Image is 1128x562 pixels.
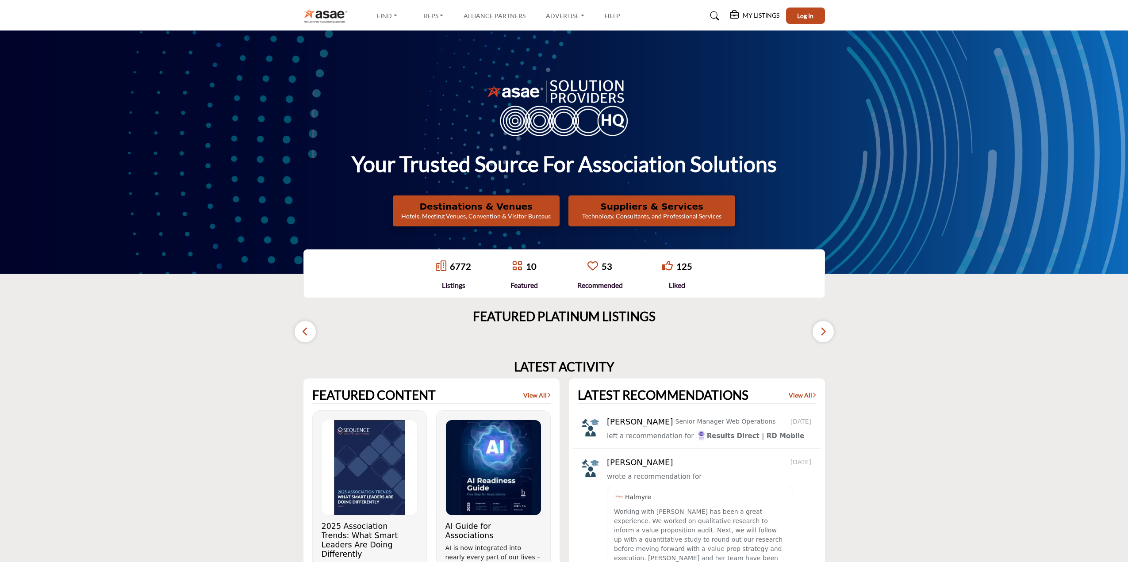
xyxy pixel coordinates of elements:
[675,417,776,426] p: Senior Manager Web Operations
[730,11,779,21] div: My Listings
[487,78,641,136] img: image
[571,212,733,221] p: Technology, Consultants, and Professional Services
[450,261,471,271] a: 6772
[607,458,673,467] h5: [PERSON_NAME]
[568,195,735,226] button: Suppliers & Services Technology, Consultants, and Professional Services
[607,473,702,481] span: wrote a recommendation for
[514,359,614,375] h2: LATEST ACTIVITY
[322,522,418,559] h3: 2025 Association Trends: What Smart Leaders Are Doing Differently
[540,10,591,22] a: Advertise
[322,420,417,515] img: Logo of Sequence Consulting, click to view details
[696,432,805,440] span: Results Direct | RD Mobile
[446,420,541,515] img: Logo of Bostrom, click to view details
[395,212,557,221] p: Hotels, Meeting Venues, Convention & Visitor Bureaus
[607,432,694,440] span: left a recommendation for
[786,8,825,24] button: Log In
[743,11,779,19] h5: My Listings
[607,417,673,427] h5: [PERSON_NAME]
[587,260,598,272] a: Go to Recommended
[473,309,656,324] h2: FEATURED PLATINUM LISTINGS
[312,388,436,403] h2: FEATURED CONTENT
[789,391,816,400] a: View All
[464,12,526,19] a: Alliance Partners
[696,430,707,441] img: image
[393,195,560,226] button: Destinations & Venues Hotels, Meeting Venues, Convention & Visitor Bureaus
[662,280,692,291] div: Liked
[510,280,538,291] div: Featured
[790,458,814,467] span: [DATE]
[523,391,551,400] a: View All
[614,491,625,502] img: image
[445,522,541,540] h3: AI Guide for Associations
[436,280,471,291] div: Listings
[526,261,537,271] a: 10
[702,9,725,23] a: Search
[512,260,522,272] a: Go to Featured
[696,431,805,442] a: imageResults Direct | RD Mobile
[605,12,620,19] a: Help
[571,201,733,212] h2: Suppliers & Services
[395,201,557,212] h2: Destinations & Venues
[579,417,602,439] img: avtar-image
[790,417,814,426] span: [DATE]
[614,493,651,501] a: imageHalmyre
[797,12,813,19] span: Log In
[577,280,623,291] div: Recommended
[614,493,651,501] span: Halmyre
[303,8,353,23] img: Site Logo
[602,261,612,271] a: 53
[579,458,602,480] img: avtar-image
[676,261,692,271] a: 125
[352,150,777,178] h1: Your Trusted Source for Association Solutions
[662,260,673,271] i: Go to Liked
[418,10,450,22] a: RFPs
[371,10,403,22] a: Find
[578,388,748,403] h2: LATEST RECOMMENDATIONS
